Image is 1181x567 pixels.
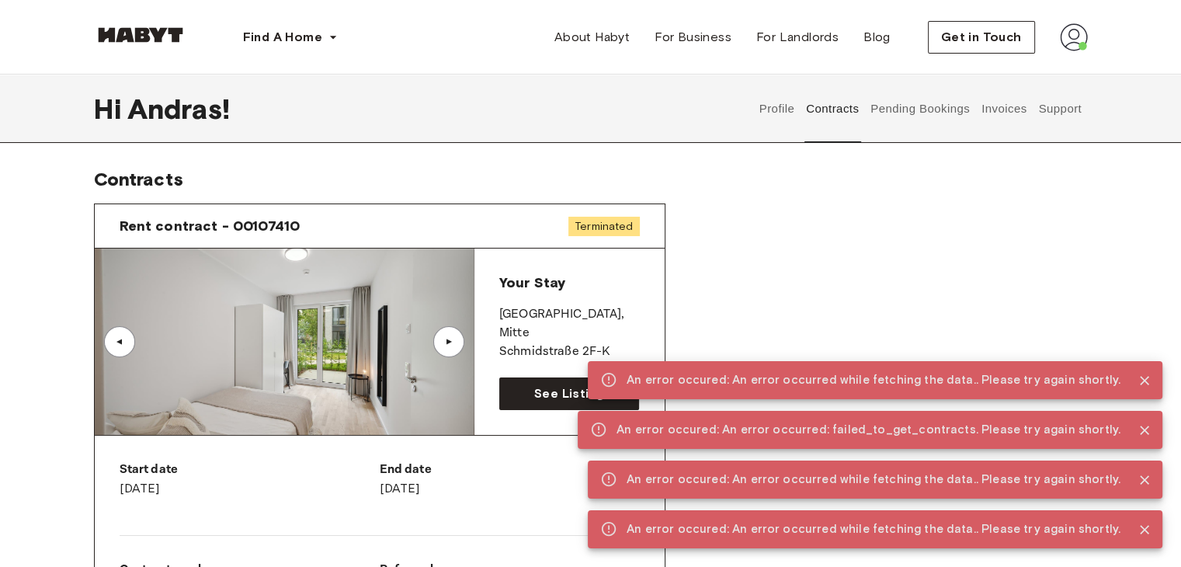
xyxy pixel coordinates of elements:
div: ▲ [441,337,457,346]
button: Get in Touch [928,21,1035,54]
div: An error occured: An error occurred while fetching the data.. Please try again shortly. [627,515,1120,544]
p: Schmidstraße 2F-K [499,343,640,361]
div: An error occured: An error occurred while fetching the data.. Please try again shortly. [627,366,1120,395]
span: Your Stay [499,274,565,291]
span: Get in Touch [941,28,1022,47]
span: Terminated [568,217,640,236]
p: Start date [120,461,380,479]
span: Hi [94,92,127,125]
span: About Habyt [554,28,630,47]
div: An error occured: An error occurred while fetching the data.. Please try again shortly. [627,465,1120,494]
img: Habyt [94,27,187,43]
span: For Landlords [756,28,839,47]
p: [GEOGRAPHIC_DATA] , Mitte [499,305,640,343]
a: For Landlords [744,22,851,53]
button: Contracts [804,75,861,143]
div: user profile tabs [753,75,1087,143]
span: Rent contract - 00107410 [120,217,300,235]
span: For Business [655,28,731,47]
button: Invoices [979,75,1028,143]
div: [DATE] [380,461,640,498]
div: An error occured: An error occurred: failed_to_get_contracts. Please try again shortly. [617,416,1120,444]
a: For Business [642,22,744,53]
a: About Habyt [542,22,642,53]
div: ▲ [112,337,127,346]
button: Support [1037,75,1084,143]
img: Image of the room [95,249,474,435]
button: Close [1133,518,1156,541]
span: See Listing [534,384,604,403]
button: Close [1133,419,1156,442]
button: Profile [757,75,797,143]
span: Find A Home [243,28,322,47]
span: Andras ! [127,92,230,125]
button: Close [1133,369,1156,392]
a: Blog [851,22,903,53]
img: avatar [1060,23,1088,51]
div: [DATE] [120,461,380,498]
button: Find A Home [231,22,350,53]
span: Contracts [94,168,183,190]
span: Blog [863,28,891,47]
a: See Listing [499,377,640,410]
button: Close [1133,468,1156,492]
p: End date [380,461,640,479]
button: Pending Bookings [869,75,972,143]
